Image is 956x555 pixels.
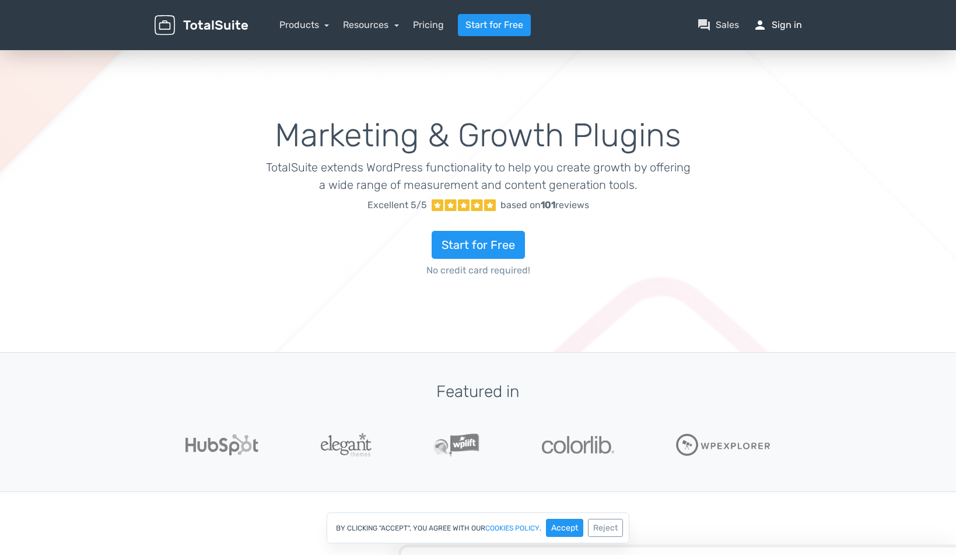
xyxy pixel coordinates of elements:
[433,433,479,456] img: WPLift
[265,159,691,194] p: TotalSuite extends WordPress functionality to help you create growth by offering a wide range of ...
[546,519,583,537] button: Accept
[265,194,691,217] a: Excellent 5/5 based on101reviews
[588,519,623,537] button: Reject
[265,118,691,154] h1: Marketing & Growth Plugins
[500,198,589,212] div: based on reviews
[265,264,691,277] span: No credit card required!
[697,18,711,32] span: question_answer
[185,434,258,455] img: Hubspot
[753,18,802,32] a: personSign in
[321,433,372,456] img: ElegantThemes
[458,14,531,36] a: Start for Free
[413,18,444,32] a: Pricing
[697,18,739,32] a: question_answerSales
[155,383,802,401] h3: Featured in
[753,18,767,32] span: person
[485,525,540,532] a: cookies policy
[155,15,248,36] img: TotalSuite for WordPress
[676,434,771,456] img: WPExplorer
[541,199,555,210] strong: 101
[327,512,629,543] div: By clicking "Accept", you agree with our .
[343,19,399,30] a: Resources
[279,19,330,30] a: Products
[542,436,614,454] img: Colorlib
[432,231,525,259] a: Start for Free
[367,198,427,212] span: Excellent 5/5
